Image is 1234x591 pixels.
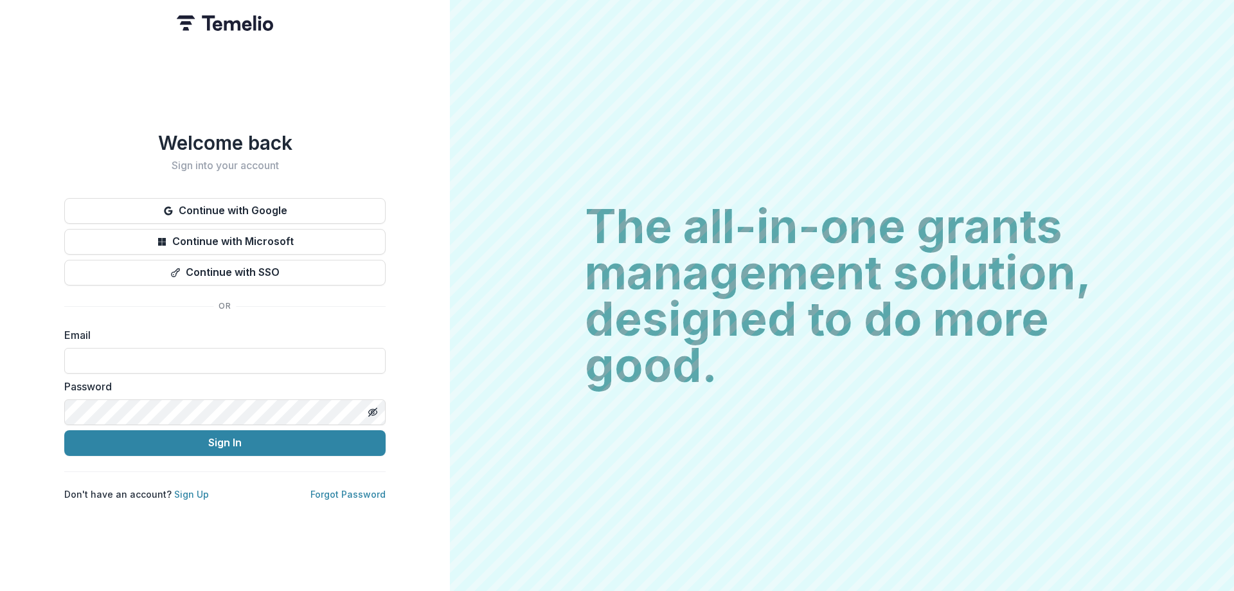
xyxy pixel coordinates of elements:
p: Don't have an account? [64,487,209,501]
a: Sign Up [174,489,209,500]
img: Temelio [177,15,273,31]
button: Continue with SSO [64,260,386,286]
button: Continue with Microsoft [64,229,386,255]
h1: Welcome back [64,131,386,154]
button: Toggle password visibility [362,402,383,423]
h2: Sign into your account [64,159,386,172]
button: Continue with Google [64,198,386,224]
a: Forgot Password [310,489,386,500]
label: Password [64,379,378,394]
label: Email [64,327,378,343]
button: Sign In [64,430,386,456]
